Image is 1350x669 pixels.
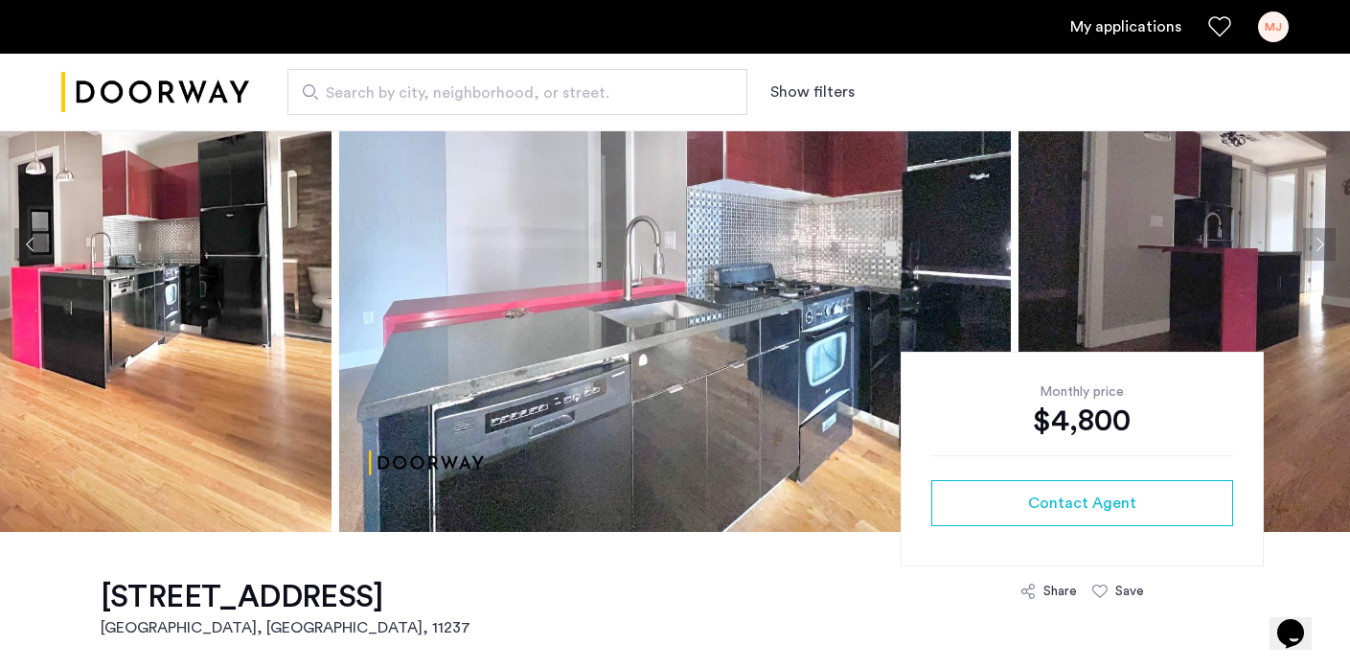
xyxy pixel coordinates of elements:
a: My application [1070,15,1181,38]
div: $4,800 [931,402,1233,440]
div: Share [1043,582,1077,601]
a: Cazamio logo [61,57,249,128]
h1: [STREET_ADDRESS] [101,578,470,616]
button: button [931,480,1233,526]
div: Save [1115,582,1144,601]
h2: [GEOGRAPHIC_DATA], [GEOGRAPHIC_DATA] , 11237 [101,616,470,639]
span: Search by city, neighborhood, or street. [326,81,694,104]
a: [STREET_ADDRESS][GEOGRAPHIC_DATA], [GEOGRAPHIC_DATA], 11237 [101,578,470,639]
img: logo [61,57,249,128]
input: Apartment Search [287,69,747,115]
span: Contact Agent [1028,492,1136,515]
button: Next apartment [1303,228,1336,261]
a: Favorites [1208,15,1231,38]
div: Monthly price [931,382,1233,402]
button: Show or hide filters [770,81,855,104]
button: Previous apartment [14,228,47,261]
iframe: chat widget [1270,592,1331,650]
div: MJ [1258,12,1289,42]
